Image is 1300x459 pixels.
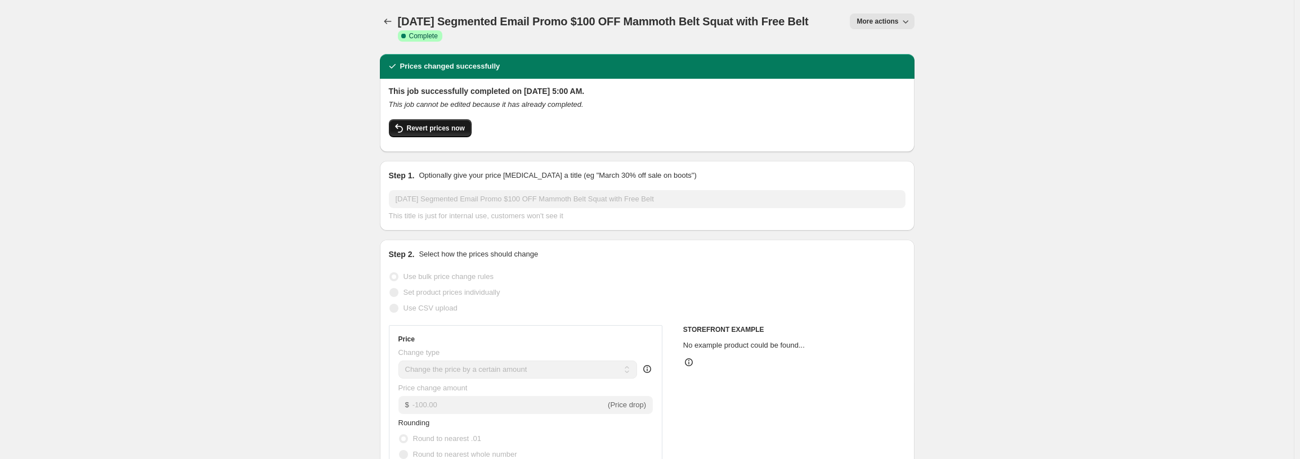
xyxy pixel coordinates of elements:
[398,348,440,357] span: Change type
[380,13,396,29] button: Price change jobs
[389,170,415,181] h2: Step 1.
[398,15,809,28] span: [DATE] Segmented Email Promo $100 OFF Mammoth Belt Squat with Free Belt
[404,272,494,281] span: Use bulk price change rules
[389,119,472,137] button: Revert prices now
[407,124,465,133] span: Revert prices now
[608,400,646,409] span: (Price drop)
[850,13,914,29] button: More actions
[413,396,606,414] input: -10.00
[404,288,500,296] span: Set product prices individually
[683,340,905,351] p: No example product could be found...
[389,100,584,109] i: This job cannot be edited because it has already completed.
[389,190,905,208] input: 30% off holiday sale
[398,384,468,392] span: Price change amount
[389,85,905,97] h2: This job successfully completed on [DATE] 5:00 AM.
[409,31,438,40] span: Complete
[389,249,415,260] h2: Step 2.
[398,418,430,427] span: Rounding
[398,335,415,344] h3: Price
[413,434,481,443] span: Round to nearest .01
[413,450,517,458] span: Round to nearest whole number
[642,363,653,375] div: help
[857,17,898,26] span: More actions
[389,211,563,220] span: This title is just for internal use, customers won't see it
[683,325,905,334] h6: STOREFRONT EXAMPLE
[419,170,696,181] p: Optionally give your price [MEDICAL_DATA] a title (eg "March 30% off sale on boots")
[404,304,458,312] span: Use CSV upload
[419,249,538,260] p: Select how the prices should change
[405,400,409,409] span: $
[400,61,500,72] h2: Prices changed successfully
